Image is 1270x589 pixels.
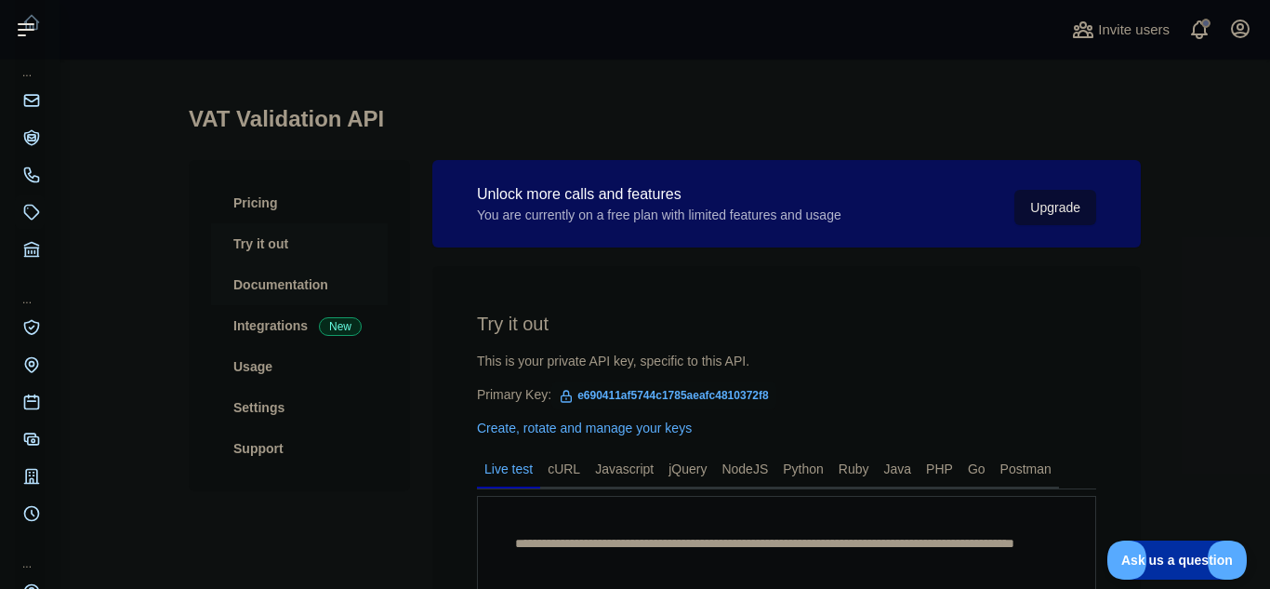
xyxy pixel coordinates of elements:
div: This is your private API key, specific to this API. [477,352,1096,370]
a: jQuery [661,454,714,484]
span: New [319,317,362,336]
a: Try it out [211,223,388,264]
a: PHP [919,454,960,484]
span: e690411af5744c1785aeafc4810372f8 [551,382,776,409]
button: Upgrade [1014,190,1096,225]
a: Python [775,454,831,484]
a: Create, rotate and manage your keys [477,421,692,435]
a: Java [877,454,919,484]
a: Usage [211,346,388,387]
div: Primary Key: [477,385,1096,404]
div: You are currently on a free plan with limited features and usage [477,206,841,224]
a: Support [211,428,388,469]
div: ... [15,270,45,307]
h1: VAT Validation API [189,104,1141,149]
a: Documentation [211,264,388,305]
h2: Try it out [477,311,1096,337]
a: NodeJS [714,454,775,484]
span: Invite users [1098,20,1170,41]
a: Pricing [211,182,388,223]
a: Settings [211,387,388,428]
a: Ruby [831,454,877,484]
a: Postman [993,454,1059,484]
button: Invite users [1068,15,1173,45]
a: Live test [477,454,540,484]
a: cURL [540,454,588,484]
a: Go [960,454,993,484]
iframe: Toggle Customer Support [1107,541,1251,580]
div: ... [15,534,45,571]
a: Javascript [588,454,661,484]
a: Integrations New [211,305,388,346]
div: ... [15,43,45,80]
div: Unlock more calls and features [477,183,841,206]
